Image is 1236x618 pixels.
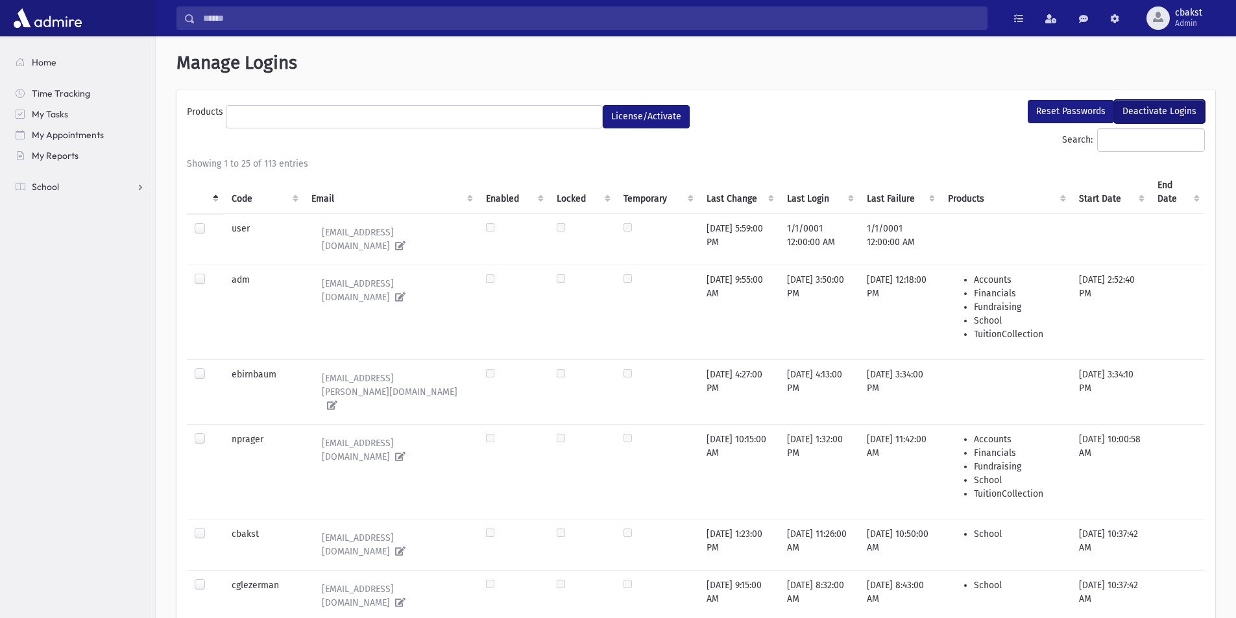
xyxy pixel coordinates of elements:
span: cbakst [1175,8,1202,18]
li: TuitionCollection [974,327,1063,341]
th: Last Failure : activate to sort column ascending [859,171,941,214]
td: 1/1/0001 12:00:00 AM [779,213,858,265]
td: [DATE] 10:15:00 AM [699,424,779,519]
div: Showing 1 to 25 of 113 entries [187,157,1205,171]
td: [DATE] 10:50:00 AM [859,519,941,570]
li: Financials [974,287,1063,300]
td: ebirnbaum [224,359,304,424]
td: [DATE] 1:32:00 PM [779,424,858,519]
th: Last Change : activate to sort column ascending [699,171,779,214]
td: [DATE] 4:27:00 PM [699,359,779,424]
label: Search: [1062,128,1205,152]
a: [EMAIL_ADDRESS][DOMAIN_NAME] [311,527,470,562]
label: Products [187,105,226,123]
td: [DATE] 10:37:42 AM [1071,519,1150,570]
td: cbakst [224,519,304,570]
li: TuitionCollection [974,487,1063,501]
input: Search [195,6,987,30]
td: 1/1/0001 12:00:00 AM [859,213,941,265]
span: Admin [1175,18,1202,29]
span: Time Tracking [32,88,90,99]
a: Home [5,52,155,73]
li: Financials [974,446,1063,460]
th: : activate to sort column descending [187,171,224,214]
button: License/Activate [603,105,690,128]
a: [EMAIL_ADDRESS][PERSON_NAME][DOMAIN_NAME] [311,368,470,416]
li: Fundraising [974,460,1063,473]
input: Search: [1097,128,1205,152]
th: Temporary : activate to sort column ascending [616,171,699,214]
th: Start Date : activate to sort column ascending [1071,171,1150,214]
li: Accounts [974,273,1063,287]
td: nprager [224,424,304,519]
td: adm [224,265,304,359]
a: [EMAIL_ADDRESS][DOMAIN_NAME] [311,273,470,308]
td: [DATE] 2:52:40 PM [1071,265,1150,359]
li: School [974,473,1063,487]
th: End Date : activate to sort column ascending [1150,171,1205,214]
td: [DATE] 4:13:00 PM [779,359,858,424]
span: My Tasks [32,108,68,120]
a: [EMAIL_ADDRESS][DOMAIN_NAME] [311,222,470,257]
a: My Appointments [5,125,155,145]
li: School [974,578,1063,592]
button: Deactivate Logins [1114,100,1205,123]
td: [DATE] 10:00:58 AM [1071,424,1150,519]
td: [DATE] 1:23:00 PM [699,519,779,570]
td: [DATE] 3:34:10 PM [1071,359,1150,424]
td: [DATE] 11:42:00 AM [859,424,941,519]
td: [DATE] 11:26:00 AM [779,519,858,570]
td: user [224,213,304,265]
span: My Appointments [32,129,104,141]
span: Home [32,56,56,68]
td: [DATE] 3:34:00 PM [859,359,941,424]
td: [DATE] 9:55:00 AM [699,265,779,359]
th: Email : activate to sort column ascending [304,171,478,214]
th: Enabled : activate to sort column ascending [478,171,550,214]
a: [EMAIL_ADDRESS][DOMAIN_NAME] [311,578,470,613]
li: Accounts [974,433,1063,446]
td: [DATE] 3:50:00 PM [779,265,858,359]
a: My Tasks [5,104,155,125]
th: Last Login : activate to sort column ascending [779,171,858,214]
img: AdmirePro [10,5,85,31]
li: School [974,527,1063,541]
td: [DATE] 12:18:00 PM [859,265,941,359]
th: Code : activate to sort column ascending [224,171,304,214]
li: School [974,314,1063,327]
a: Time Tracking [5,83,155,104]
td: [DATE] 5:59:00 PM [699,213,779,265]
a: My Reports [5,145,155,166]
th: Locked : activate to sort column ascending [549,171,615,214]
th: Products : activate to sort column ascending [940,171,1071,214]
span: My Reports [32,150,79,161]
span: School [32,181,59,193]
a: School [5,176,155,197]
a: [EMAIL_ADDRESS][DOMAIN_NAME] [311,433,470,468]
li: Fundraising [974,300,1063,314]
h1: Manage Logins [176,52,1215,74]
button: Reset Passwords [1028,100,1114,123]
